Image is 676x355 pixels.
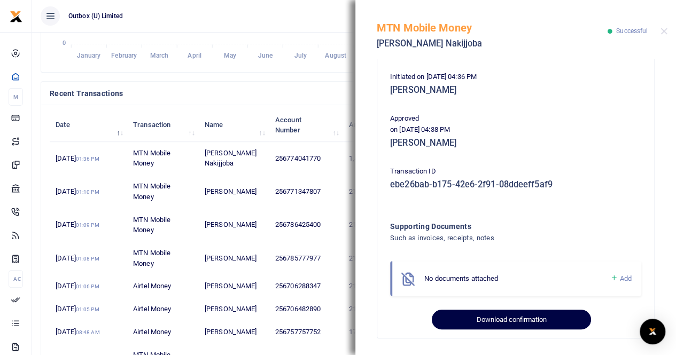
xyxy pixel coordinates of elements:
[10,12,22,20] a: logo-small logo-large logo-large
[377,38,608,49] h5: [PERSON_NAME] Nakijjoba
[199,208,269,241] td: [PERSON_NAME]
[661,28,667,35] button: Close
[199,321,269,344] td: [PERSON_NAME]
[390,220,598,232] h4: Supporting Documents
[50,275,127,298] td: [DATE]
[377,21,608,34] h5: MTN Mobile Money
[150,52,169,59] tspan: March
[390,179,641,190] h5: ebe26bab-b175-42e6-2f91-08ddeeff5af9
[188,52,201,59] tspan: April
[50,108,127,141] th: Date: activate to sort column descending
[76,329,100,335] small: 08:48 AM
[9,88,23,106] li: M
[76,306,99,312] small: 01:05 PM
[127,275,199,298] td: Airtel Money
[50,321,127,344] td: [DATE]
[325,52,346,59] tspan: August
[127,175,199,208] td: MTN Mobile Money
[294,52,306,59] tspan: July
[50,208,127,241] td: [DATE]
[127,242,199,275] td: MTN Mobile Money
[390,138,641,148] h5: [PERSON_NAME]
[127,321,199,344] td: Airtel Money
[258,52,273,59] tspan: June
[223,52,236,59] tspan: May
[50,242,127,275] td: [DATE]
[343,142,396,175] td: 1,499,600
[76,156,99,162] small: 01:36 PM
[343,275,396,298] td: 21,400
[63,40,66,46] tspan: 0
[127,208,199,241] td: MTN Mobile Money
[76,222,99,228] small: 01:09 PM
[111,52,137,59] tspan: February
[76,283,99,289] small: 01:06 PM
[390,72,641,83] p: Initiated on [DATE] 04:36 PM
[9,270,23,288] li: Ac
[390,232,598,244] h4: Such as invoices, receipts, notes
[199,175,269,208] td: [PERSON_NAME]
[269,321,343,344] td: 256757757752
[50,175,127,208] td: [DATE]
[640,319,665,344] div: Open Intercom Messenger
[343,108,396,141] th: Amount: activate to sort column ascending
[343,242,396,275] td: 21,400
[390,113,641,124] p: Approved
[390,166,641,177] p: Transaction ID
[127,142,199,175] td: MTN Mobile Money
[76,189,99,195] small: 01:10 PM
[199,242,269,275] td: [PERSON_NAME]
[10,10,22,23] img: logo-small
[199,275,269,298] td: [PERSON_NAME]
[269,108,343,141] th: Account Number: activate to sort column ascending
[343,175,396,208] td: 21,400
[269,142,343,175] td: 256774041770
[77,52,100,59] tspan: January
[269,242,343,275] td: 256785777977
[269,208,343,241] td: 256786425400
[199,142,269,175] td: [PERSON_NAME] Nakijjoba
[343,208,396,241] td: 21,400
[199,298,269,321] td: [PERSON_NAME]
[424,274,498,282] span: No documents attached
[76,256,99,262] small: 01:08 PM
[50,88,405,99] h4: Recent Transactions
[343,298,396,321] td: 21,400
[616,27,648,35] span: Successful
[127,298,199,321] td: Airtel Money
[269,175,343,208] td: 256771347807
[343,321,396,344] td: 17,175
[269,275,343,298] td: 256706288347
[269,298,343,321] td: 256706482890
[199,108,269,141] th: Name: activate to sort column ascending
[390,85,641,96] h5: [PERSON_NAME]
[432,310,590,330] button: Download confirmation
[50,298,127,321] td: [DATE]
[50,142,127,175] td: [DATE]
[127,108,199,141] th: Transaction: activate to sort column ascending
[620,274,632,282] span: Add
[390,124,641,136] p: on [DATE] 04:38 PM
[64,11,127,21] span: Outbox (U) Limited
[610,272,632,285] a: Add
